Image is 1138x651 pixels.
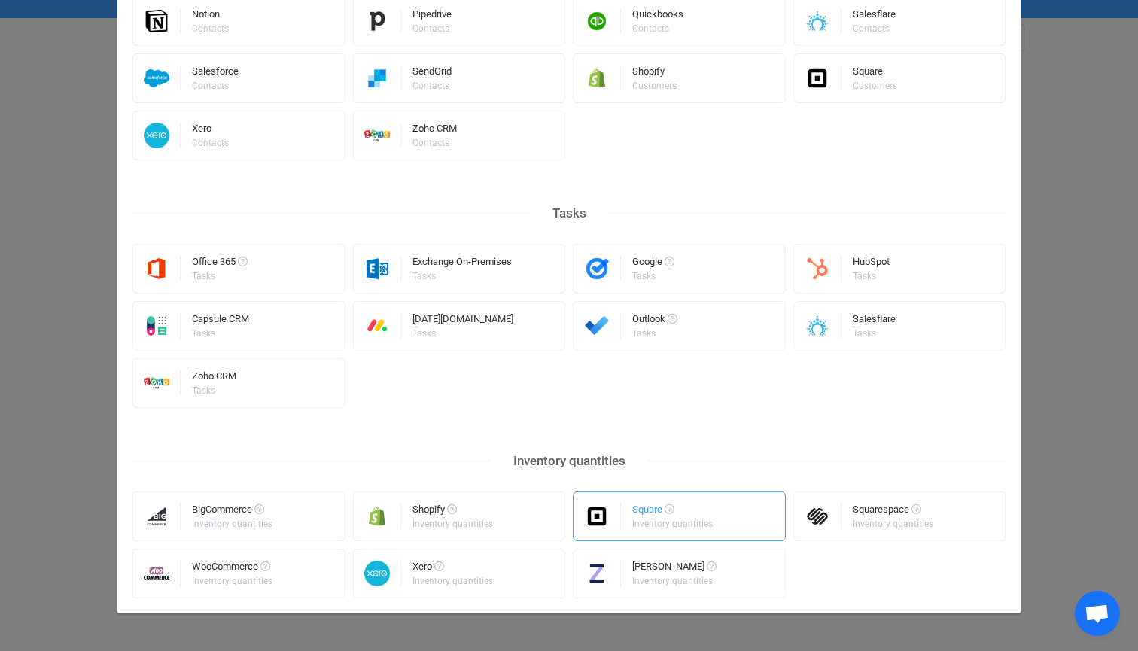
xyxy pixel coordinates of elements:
img: capsule.png [133,313,181,339]
img: big-commerce.png [133,503,181,529]
img: exchange.png [354,256,401,281]
img: google-tasks.png [574,256,621,281]
img: salesforce.png [133,65,181,91]
div: Square [853,66,899,81]
div: Shopify [632,66,679,81]
img: hubspot.png [794,256,841,281]
div: Contacts [412,138,455,148]
div: Inventory quantities [491,449,648,473]
img: zoho-crm.png [354,123,401,148]
div: [DATE][DOMAIN_NAME] [412,314,513,329]
img: woo-commerce.png [133,561,181,586]
div: Inventory quantities [192,519,272,528]
div: Xero [192,123,231,138]
img: monday.png [354,313,401,339]
div: Salesforce [192,66,239,81]
div: Office 365 [192,257,248,272]
div: Inventory quantities [412,519,493,528]
div: Tasks [192,386,234,395]
img: xero.png [354,561,401,586]
div: Contacts [412,24,449,33]
div: Tasks [632,272,672,281]
div: Tasks [853,272,887,281]
img: notion.png [133,8,181,34]
div: Customers [853,81,897,90]
img: quickbooks.png [574,8,621,34]
img: shopify.png [574,65,621,91]
img: salesflare.png [794,313,841,339]
div: Tasks [632,329,675,338]
div: SendGrid [412,66,452,81]
div: Inventory quantities [632,576,714,586]
img: square.png [574,503,621,529]
div: Contacts [192,138,229,148]
div: Tasks [412,329,511,338]
div: Zoho CRM [412,123,457,138]
div: Quickbooks [632,9,683,24]
div: Inventory quantities [853,519,933,528]
img: salesflare.png [794,8,841,34]
div: Contacts [192,24,229,33]
div: Shopify [412,504,495,519]
div: Tasks [192,272,245,281]
div: Capsule CRM [192,314,249,329]
div: HubSpot [853,257,890,272]
img: square.png [794,65,841,91]
div: BigCommerce [192,504,275,519]
div: Customers [632,81,677,90]
div: Tasks [412,272,510,281]
div: Contacts [412,81,449,90]
div: Exchange On-Premises [412,257,512,272]
div: Inventory quantities [632,519,713,528]
div: WooCommerce [192,561,275,576]
div: Tasks [530,202,609,225]
div: Outlook [632,314,677,329]
div: Contacts [192,81,236,90]
img: sendgrid.png [354,65,401,91]
div: Tasks [192,329,247,338]
img: microsoft365.png [133,256,181,281]
div: Notion [192,9,231,24]
div: Contacts [853,24,893,33]
div: Contacts [632,24,681,33]
div: Open chat [1075,591,1120,636]
div: Zoho CRM [192,371,236,386]
img: microsoft-todo.png [574,313,621,339]
div: Google [632,257,674,272]
div: Inventory quantities [192,576,272,586]
div: Xero [412,561,495,576]
div: Pipedrive [412,9,452,24]
div: Square [632,504,715,519]
div: [PERSON_NAME] [632,561,717,576]
img: zettle.png [574,561,621,586]
img: shopify.png [354,503,401,529]
div: Inventory quantities [412,576,493,586]
img: pipedrive.png [354,8,401,34]
div: Squarespace [853,504,936,519]
div: Salesflare [853,9,896,24]
img: squarespace.png [794,503,841,529]
div: Salesflare [853,314,896,329]
img: zoho-crm.png [133,370,181,396]
img: xero.png [133,123,181,148]
div: Tasks [853,329,893,338]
